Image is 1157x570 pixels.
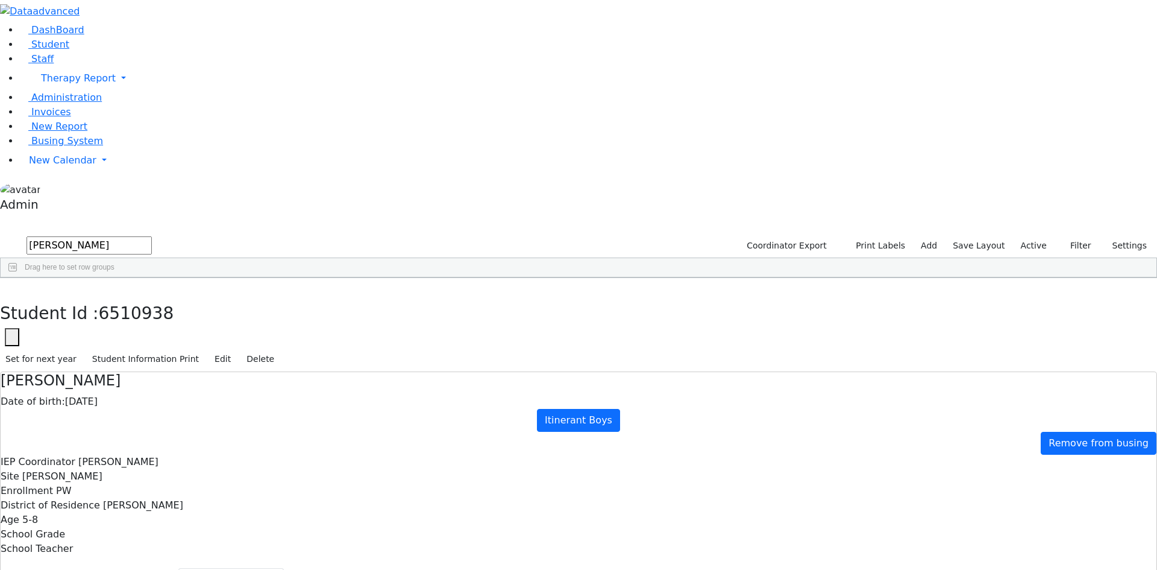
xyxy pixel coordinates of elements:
span: Administration [31,92,102,103]
span: New Calendar [29,154,96,166]
button: Save Layout [947,236,1010,255]
span: PW [56,485,71,496]
a: New Report [19,121,87,132]
label: Site [1,469,19,484]
a: Remove from busing [1041,432,1156,455]
a: Staff [19,53,54,65]
button: Student Information Print [87,350,204,369]
input: Search [27,236,152,255]
label: District of Residence [1,498,100,513]
span: Student [31,39,69,50]
button: Delete [241,350,280,369]
label: IEP Coordinator [1,455,75,469]
span: Remove from busing [1049,437,1149,449]
a: New Calendar [19,148,1157,173]
span: Staff [31,53,54,65]
label: Age [1,513,19,527]
span: DashBoard [31,24,84,36]
button: Filter [1055,236,1097,255]
label: School Grade [1,527,65,542]
button: Edit [209,350,236,369]
span: Therapy Report [41,72,116,84]
label: Date of birth: [1,394,65,409]
span: New Report [31,121,87,132]
div: [DATE] [1,394,1156,409]
a: Administration [19,92,102,103]
a: Invoices [19,106,71,118]
span: 5-8 [22,514,38,525]
a: Busing System [19,135,103,147]
label: Active [1015,236,1052,255]
button: Coordinator Export [739,236,832,255]
a: Student [19,39,69,50]
button: Print Labels [842,236,911,255]
label: Enrollment [1,484,53,498]
a: Therapy Report [19,66,1157,90]
span: [PERSON_NAME] [103,499,183,511]
a: DashBoard [19,24,84,36]
label: School Teacher [1,542,73,556]
a: Add [915,236,942,255]
span: [PERSON_NAME] [22,470,102,482]
span: Drag here to set row groups [25,263,114,271]
button: Settings [1097,236,1152,255]
h4: [PERSON_NAME] [1,372,1156,390]
span: 6510938 [99,303,174,323]
span: Busing System [31,135,103,147]
span: Invoices [31,106,71,118]
span: [PERSON_NAME] [78,456,158,467]
a: Itinerant Boys [537,409,620,432]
